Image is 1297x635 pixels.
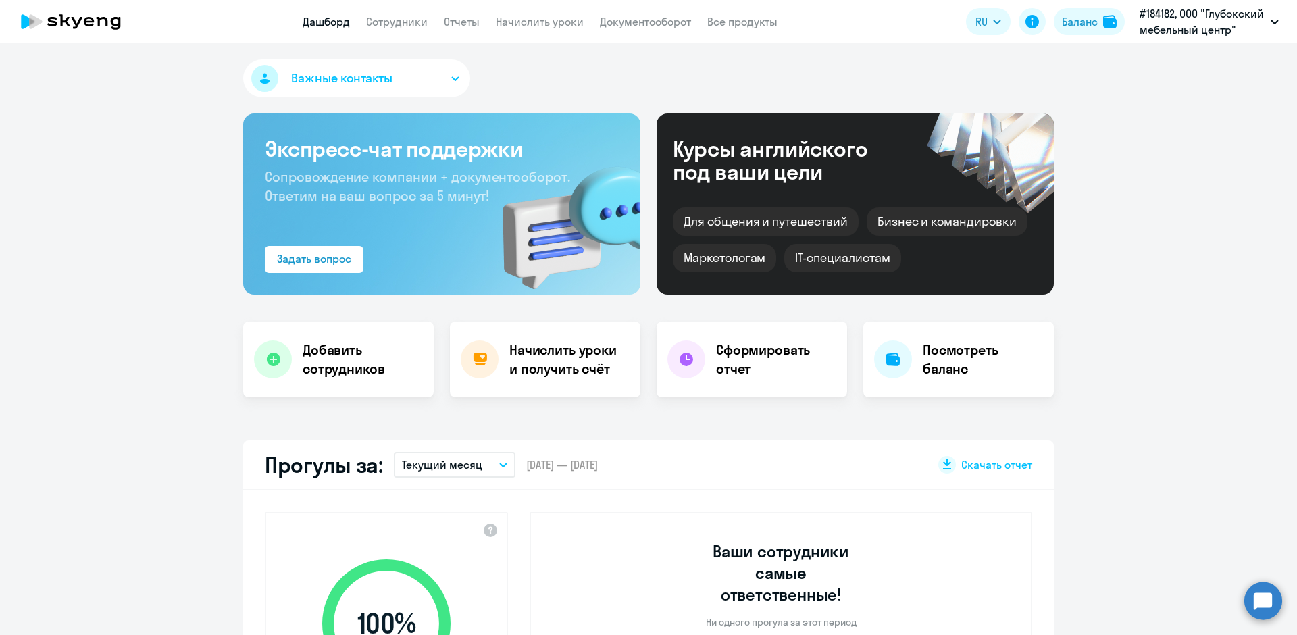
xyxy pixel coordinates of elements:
p: #184182, ООО "Глубокский мебельный центр" [1140,5,1265,38]
button: RU [966,8,1011,35]
div: Бизнес и командировки [867,207,1027,236]
button: #184182, ООО "Глубокский мебельный центр" [1133,5,1286,38]
h4: Начислить уроки и получить счёт [509,340,627,378]
button: Текущий месяц [394,452,515,478]
div: Задать вопрос [277,251,351,267]
h4: Добавить сотрудников [303,340,423,378]
img: balance [1103,15,1117,28]
span: Скачать отчет [961,457,1032,472]
div: Баланс [1062,14,1098,30]
span: Важные контакты [291,70,392,87]
h4: Сформировать отчет [716,340,836,378]
span: Сопровождение компании + документооборот. Ответим на ваш вопрос за 5 минут! [265,168,570,204]
h3: Экспресс-чат поддержки [265,135,619,162]
a: Отчеты [444,15,480,28]
button: Важные контакты [243,59,470,97]
button: Задать вопрос [265,246,363,273]
p: Ни одного прогула за этот период [706,616,857,628]
div: Для общения и путешествий [673,207,859,236]
a: Начислить уроки [496,15,584,28]
p: Текущий месяц [402,457,482,473]
span: [DATE] — [DATE] [526,457,598,472]
div: Маркетологам [673,244,776,272]
a: Сотрудники [366,15,428,28]
button: Балансbalance [1054,8,1125,35]
img: bg-img [483,143,640,295]
h4: Посмотреть баланс [923,340,1043,378]
span: RU [975,14,988,30]
a: Дашборд [303,15,350,28]
h3: Ваши сотрудники самые ответственные! [694,540,868,605]
h2: Прогулы за: [265,451,383,478]
a: Все продукты [707,15,778,28]
div: IT-специалистам [784,244,900,272]
a: Документооборот [600,15,691,28]
div: Курсы английского под ваши цели [673,137,904,183]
